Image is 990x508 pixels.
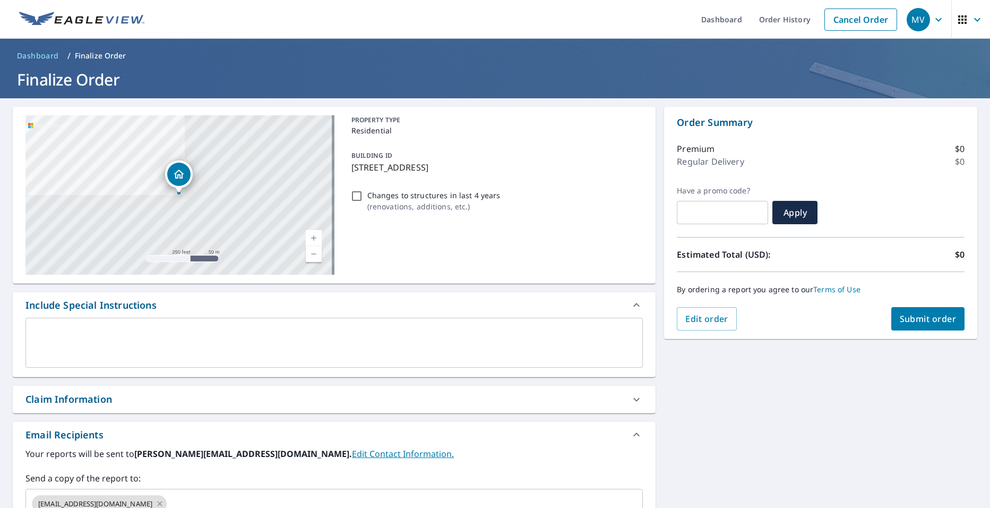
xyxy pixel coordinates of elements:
div: Claim Information [13,386,656,413]
p: $0 [955,155,965,168]
div: MV [907,8,930,31]
p: Regular Delivery [677,155,744,168]
div: Dropped pin, building 1, Residential property, 15618 W 125th St Olathe, KS 66062 [165,160,193,193]
span: Edit order [685,313,728,325]
p: Premium [677,142,714,155]
a: Dashboard [13,47,63,64]
p: Residential [351,125,639,136]
a: Terms of Use [813,284,860,294]
p: Order Summary [677,115,965,130]
span: Dashboard [17,50,59,61]
nav: breadcrumb [13,47,977,64]
a: Current Level 17, Zoom In [306,230,322,246]
p: ( renovations, additions, etc. ) [367,201,501,212]
button: Edit order [677,307,737,331]
button: Submit order [891,307,965,331]
h1: Finalize Order [13,69,977,90]
p: PROPERTY TYPE [351,115,639,125]
div: Email Recipients [13,422,656,447]
button: Apply [772,201,817,224]
p: Changes to structures in last 4 years [367,190,501,201]
label: Have a promo code? [677,186,768,196]
span: Apply [781,207,809,218]
p: $0 [955,142,965,155]
a: EditContactInfo [352,448,454,460]
p: $0 [955,248,965,261]
a: Current Level 17, Zoom Out [306,246,322,262]
b: [PERSON_NAME][EMAIL_ADDRESS][DOMAIN_NAME]. [134,448,352,460]
img: EV Logo [19,12,144,28]
label: Your reports will be sent to [25,447,643,460]
p: By ordering a report you agree to our [677,285,965,294]
p: [STREET_ADDRESS] [351,161,639,174]
div: Claim Information [25,392,112,407]
div: Email Recipients [25,428,104,442]
p: Finalize Order [75,50,126,61]
a: Cancel Order [824,9,897,31]
li: / [67,49,71,62]
div: Include Special Instructions [25,298,157,312]
p: Estimated Total (USD): [677,248,821,261]
span: Submit order [900,313,957,325]
div: Include Special Instructions [13,292,656,318]
label: Send a copy of the report to: [25,472,643,485]
p: BUILDING ID [351,151,392,160]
